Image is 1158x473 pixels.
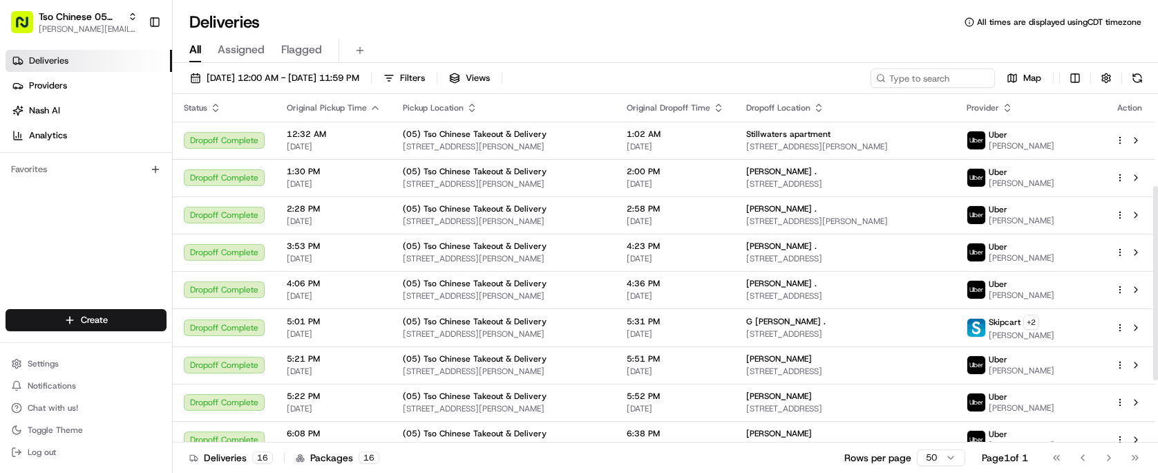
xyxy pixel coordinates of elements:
[746,366,945,377] span: [STREET_ADDRESS]
[627,440,724,452] span: [DATE]
[403,440,605,452] span: [STREET_ADDRESS][PERSON_NAME]
[287,316,381,327] span: 5:01 PM
[403,428,547,439] span: (05) Tso Chinese Takeout & Delivery
[746,203,817,214] span: [PERSON_NAME] .
[967,102,999,113] span: Provider
[287,403,381,414] span: [DATE]
[287,178,381,189] span: [DATE]
[746,141,945,152] span: [STREET_ADDRESS][PERSON_NAME]
[746,403,945,414] span: [STREET_ADDRESS]
[281,41,322,58] span: Flagged
[218,41,265,58] span: Assigned
[287,166,381,177] span: 1:30 PM
[989,429,1007,440] span: Uber
[1115,102,1144,113] div: Action
[746,278,817,289] span: [PERSON_NAME] .
[627,428,724,439] span: 6:38 PM
[989,402,1054,414] span: [PERSON_NAME]
[28,358,59,369] span: Settings
[967,169,985,187] img: uber-new-logo.jpeg
[29,129,67,142] span: Analytics
[989,317,1021,328] span: Skipcart
[746,440,945,452] span: [STREET_ADDRESS][PERSON_NAME]
[746,391,812,402] span: [PERSON_NAME]
[403,328,605,340] span: [STREET_ADDRESS][PERSON_NAME]
[287,253,381,264] span: [DATE]
[627,391,724,402] span: 5:52 PM
[746,129,830,140] span: Stillwaters apartment
[627,166,724,177] span: 2:00 PM
[967,131,985,149] img: uber-new-logo.jpeg
[989,167,1007,178] span: Uber
[403,129,547,140] span: (05) Tso Chinese Takeout & Delivery
[746,290,945,302] span: [STREET_ADDRESS]
[746,316,826,327] span: G [PERSON_NAME] .
[746,428,812,439] span: [PERSON_NAME]
[746,353,812,364] span: [PERSON_NAME]
[989,140,1054,151] span: [PERSON_NAME]
[627,216,724,227] span: [DATE]
[28,402,78,414] span: Chat with us!
[189,41,201,58] span: All
[746,166,817,177] span: [PERSON_NAME] .
[359,452,379,464] div: 16
[1128,68,1147,88] button: Refresh
[207,72,359,84] span: [DATE] 12:00 AM - [DATE] 11:59 PM
[287,428,381,439] span: 6:08 PM
[403,141,605,152] span: [STREET_ADDRESS][PERSON_NAME]
[627,203,724,214] span: 2:58 PM
[403,178,605,189] span: [STREET_ADDRESS][PERSON_NAME]
[627,102,710,113] span: Original Dropoff Time
[6,158,167,180] div: Favorites
[989,178,1054,189] span: [PERSON_NAME]
[6,443,167,462] button: Log out
[6,420,167,440] button: Toggle Theme
[252,452,273,464] div: 16
[746,253,945,264] span: [STREET_ADDRESS]
[403,241,547,252] span: (05) Tso Chinese Takeout & Delivery
[627,328,724,340] span: [DATE]
[403,166,547,177] span: (05) Tso Chinese Takeout & Delivery
[6,50,172,72] a: Deliveries
[287,328,381,340] span: [DATE]
[989,354,1007,365] span: Uber
[6,75,172,97] a: Providers
[28,447,56,458] span: Log out
[1023,315,1039,330] button: +2
[6,124,172,147] a: Analytics
[287,391,381,402] span: 5:22 PM
[403,102,464,113] span: Pickup Location
[844,451,911,465] p: Rows per page
[989,252,1054,263] span: [PERSON_NAME]
[403,290,605,302] span: [STREET_ADDRESS][PERSON_NAME]
[871,68,995,88] input: Type to search
[989,365,1054,376] span: [PERSON_NAME]
[627,403,724,414] span: [DATE]
[403,366,605,377] span: [STREET_ADDRESS][PERSON_NAME]
[39,24,137,35] button: [PERSON_NAME][EMAIL_ADDRESS][DOMAIN_NAME]
[627,353,724,364] span: 5:51 PM
[982,451,1028,465] div: Page 1 of 1
[6,376,167,396] button: Notifications
[627,178,724,189] span: [DATE]
[989,391,1007,402] span: Uber
[989,279,1007,290] span: Uber
[466,72,490,84] span: Views
[746,178,945,189] span: [STREET_ADDRESS]
[746,216,945,227] span: [STREET_ADDRESS][PERSON_NAME]
[627,366,724,377] span: [DATE]
[28,425,83,436] span: Toggle Theme
[29,104,60,117] span: Nash AI
[39,10,122,24] button: Tso Chinese 05 [PERSON_NAME]
[1023,72,1041,84] span: Map
[989,241,1007,252] span: Uber
[443,68,496,88] button: Views
[967,206,985,224] img: uber-new-logo.jpeg
[746,241,817,252] span: [PERSON_NAME] .
[989,440,1054,451] span: [PERSON_NAME]
[6,354,167,373] button: Settings
[29,55,68,67] span: Deliveries
[287,141,381,152] span: [DATE]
